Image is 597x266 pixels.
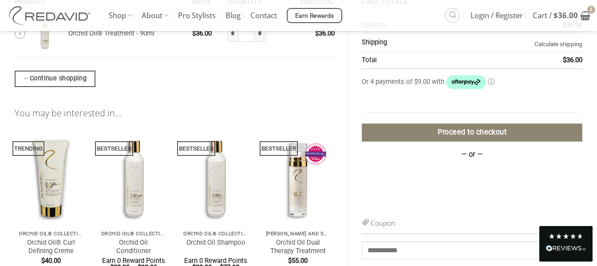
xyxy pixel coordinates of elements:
[362,52,441,69] th: Total
[554,10,578,20] bdi: 36.00
[19,231,83,237] p: Orchid Oil® Collection
[68,29,154,37] a: Orchid Oil® Treatment - 90ml
[315,29,319,37] span: $
[372,167,583,185] iframe: PayPal-paypal
[315,29,335,37] bdi: 36.00
[23,73,30,83] span: ←
[97,128,170,226] img: REDAVID Orchid Oil Conditioner
[227,25,238,42] input: Reduce quantity of Orchid Oil® Treatment - 90ml
[192,29,196,37] span: $
[287,8,342,23] a: Earn Rewards
[15,71,95,87] a: Continue shopping
[533,4,578,27] span: Cart /
[184,257,247,265] span: Earn 0 Reward Points
[539,226,593,262] div: Read All Reviews
[7,6,95,25] img: REDAVID Salon Products | United States
[15,28,25,39] a: Remove Orchid Oil® Treatment - 90ml from cart
[546,243,586,255] div: Read All Reviews
[41,257,61,265] bdi: 40.00
[192,29,212,37] bdi: 36.00
[546,245,586,251] img: REVIEWS.io
[362,218,582,234] h3: Coupon
[288,257,292,265] span: $
[41,257,45,265] span: $
[470,4,523,27] span: Login / Register
[295,11,334,21] span: Earn Rewards
[362,123,582,142] a: Proceed to checkout
[362,78,446,86] span: Or 4 payments of $9.00 with
[238,25,254,42] input: Product quantity
[563,56,566,64] span: $
[488,78,494,86] a: Information - Opens a dialog
[266,231,331,237] p: [PERSON_NAME] and Shine
[534,41,582,48] a: Calculate shipping
[101,238,166,256] a: Orchid Oil Conditioner
[179,128,253,226] img: REDAVID Orchid Oil Shampoo
[14,128,88,226] img: REDAVID Orchid Oil Curl Defining Creme
[15,107,335,119] h2: You may be interested in…
[266,238,331,256] a: Orchid Oil Dual Therapy Treatment
[186,238,245,247] a: Orchid Oil Shampoo
[183,231,248,237] p: Orchid Oil® Collection
[102,257,165,265] span: Earn 0 Reward Points
[28,17,62,50] img: Orchid Oil® Treatment - 90ml
[255,25,265,42] input: Increase quantity of Orchid Oil® Treatment - 90ml
[362,99,582,109] iframe: Secure payment input frame
[362,33,441,52] th: Shipping
[19,238,83,256] a: Orchid Oil® Curl Defining Creme
[563,56,582,64] bdi: 36.00
[445,8,460,23] a: Search
[372,189,583,206] iframe: PayPal-paylater
[101,231,166,237] p: Orchid Oil® Collection
[548,233,584,240] div: 4.8 Stars
[288,257,308,265] bdi: 55.00
[261,128,335,226] img: REDAVID Orchid Oil Dual Therapy ~ Award Winning Curl Care
[554,10,558,20] span: $
[362,149,582,161] p: — or —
